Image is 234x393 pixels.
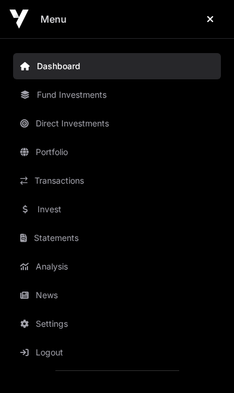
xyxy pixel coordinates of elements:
[196,7,224,31] button: Close
[13,282,221,308] a: News
[40,12,67,26] h2: Menu
[13,139,221,165] a: Portfolio
[13,168,221,194] a: Transactions
[13,82,221,108] a: Fund Investments
[13,196,221,222] a: Invest
[13,311,221,337] a: Settings
[13,253,221,280] a: Analysis
[13,53,221,79] a: Dashboard
[13,225,221,251] a: Statements
[13,110,221,137] a: Direct Investments
[174,336,234,393] iframe: Chat Widget
[13,339,226,366] button: Logout
[10,10,29,29] img: Icehouse Ventures Logo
